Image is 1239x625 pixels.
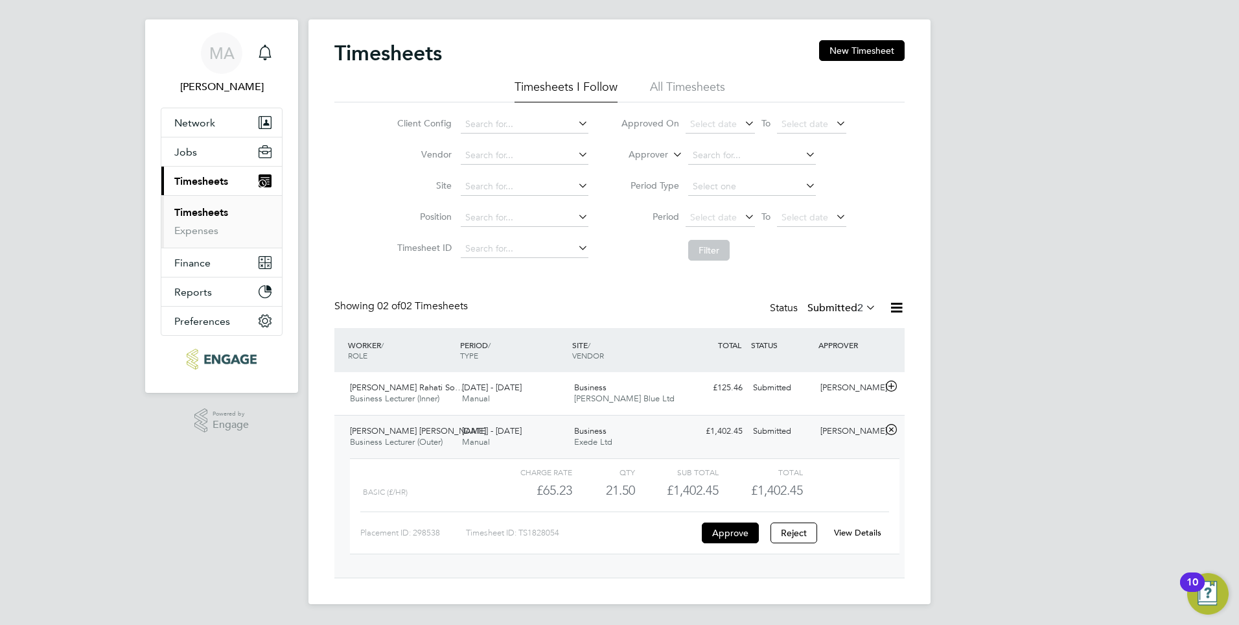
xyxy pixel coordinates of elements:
span: Powered by [213,408,249,419]
img: ncclondon-logo-retina.png [187,349,256,370]
input: Search for... [461,115,588,134]
button: Network [161,108,282,137]
span: Select date [782,211,828,223]
span: / [381,340,384,350]
span: Network [174,117,215,129]
div: £1,402.45 [635,480,719,501]
input: Select one [688,178,816,196]
input: Search for... [461,240,588,258]
a: MA[PERSON_NAME] [161,32,283,95]
span: [DATE] - [DATE] [462,425,522,436]
button: Filter [688,240,730,261]
span: To [758,208,774,225]
span: / [588,340,590,350]
div: Status [770,300,879,318]
span: Business [574,425,607,436]
label: Position [393,211,452,222]
div: 21.50 [572,480,635,501]
span: Basic (£/HR) [363,488,408,497]
div: Timesheets [161,195,282,248]
span: Exede Ltd [574,436,612,447]
span: [DATE] - [DATE] [462,382,522,393]
input: Search for... [461,178,588,196]
div: WORKER [345,333,457,367]
span: Business Lecturer (Outer) [350,436,443,447]
span: [PERSON_NAME] Rahati So… [350,382,463,393]
a: Powered byEngage [194,408,249,433]
span: TYPE [460,350,478,360]
span: VENDOR [572,350,604,360]
span: TOTAL [718,340,741,350]
div: SITE [569,333,681,367]
span: Timesheets [174,175,228,187]
label: Client Config [393,117,452,129]
span: 2 [857,301,863,314]
span: £1,402.45 [751,482,803,498]
span: Business Lecturer (Inner) [350,393,439,404]
input: Search for... [461,147,588,165]
span: MA [209,45,235,62]
label: Submitted [807,301,876,314]
div: Placement ID: 298538 [360,523,466,543]
span: Reports [174,286,212,298]
span: Engage [213,419,249,430]
span: Jobs [174,146,197,158]
span: Manual [462,393,490,404]
button: Jobs [161,137,282,166]
span: Finance [174,257,211,269]
span: [PERSON_NAME] [PERSON_NAME] [350,425,486,436]
div: Timesheet ID: TS1828054 [466,523,699,543]
li: All Timesheets [650,79,725,102]
input: Search for... [461,209,588,227]
div: STATUS [748,333,815,357]
label: Approved On [621,117,679,129]
div: Submitted [748,421,815,442]
button: Reports [161,277,282,306]
span: ROLE [348,350,367,360]
button: Open Resource Center, 10 new notifications [1187,573,1229,615]
span: Business [574,382,607,393]
span: Manual [462,436,490,447]
div: APPROVER [815,333,883,357]
div: [PERSON_NAME] [815,421,883,442]
div: £65.23 [489,480,572,501]
label: Site [393,180,452,191]
nav: Main navigation [145,19,298,393]
button: Preferences [161,307,282,335]
label: Vendor [393,148,452,160]
div: Showing [334,300,470,313]
span: 02 Timesheets [377,300,468,312]
div: QTY [572,464,635,480]
a: Expenses [174,224,218,237]
span: 02 of [377,300,400,312]
label: Period [621,211,679,222]
label: Period Type [621,180,679,191]
div: Sub Total [635,464,719,480]
div: PERIOD [457,333,569,367]
div: £125.46 [680,377,748,399]
div: Total [719,464,802,480]
span: [PERSON_NAME] Blue Ltd [574,393,675,404]
a: View Details [834,527,881,538]
span: Select date [690,211,737,223]
button: Reject [770,523,817,543]
div: 10 [1187,582,1198,599]
span: Mahnaz Asgari Joorshari [161,79,283,95]
button: New Timesheet [819,40,905,61]
button: Approve [702,523,759,543]
span: Preferences [174,315,230,327]
li: Timesheets I Follow [515,79,618,102]
label: Timesheet ID [393,242,452,254]
label: Approver [610,148,668,161]
span: To [758,115,774,132]
span: / [488,340,491,350]
div: [PERSON_NAME] [815,377,883,399]
a: Timesheets [174,206,228,218]
a: Go to home page [161,349,283,370]
h2: Timesheets [334,40,442,66]
span: Select date [690,118,737,130]
div: £1,402.45 [680,421,748,442]
input: Search for... [688,147,816,165]
button: Timesheets [161,167,282,195]
div: Charge rate [489,464,572,480]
